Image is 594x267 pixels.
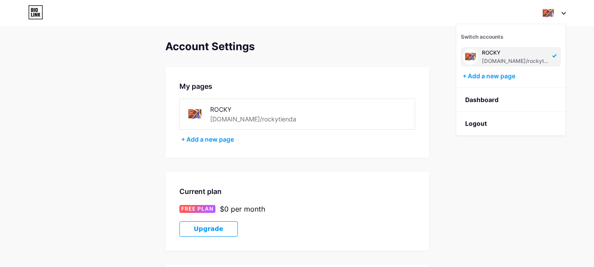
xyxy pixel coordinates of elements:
[461,33,503,40] span: Switch accounts
[181,205,214,213] span: FREE PLAN
[482,49,550,56] div: ROCKY
[540,5,557,22] img: rockytienda
[179,186,415,197] div: Current plan
[185,104,205,124] img: rockytienda
[482,58,550,65] div: [DOMAIN_NAME]/rockytienda
[165,40,429,53] div: Account Settings
[463,72,561,80] div: + Add a new page
[179,221,238,237] button: Upgrade
[194,225,223,233] span: Upgrade
[179,81,415,91] div: My pages
[463,49,478,65] img: rockytienda
[210,105,317,114] div: ROCKY
[220,204,265,214] div: $0 per month
[456,112,565,135] li: Logout
[181,135,415,144] div: + Add a new page
[456,88,565,112] a: Dashboard
[210,114,296,124] div: [DOMAIN_NAME]/rockytienda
